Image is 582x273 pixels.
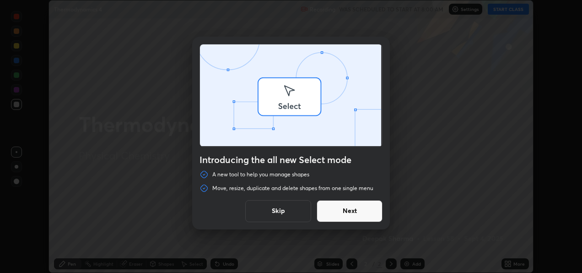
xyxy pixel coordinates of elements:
[200,44,382,148] div: animation
[317,200,383,222] button: Next
[212,171,309,178] p: A new tool to help you manage shapes
[212,185,373,192] p: Move, resize, duplicate and delete shapes from one single menu
[245,200,311,222] button: Skip
[199,154,383,165] h4: Introducing the all new Select mode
